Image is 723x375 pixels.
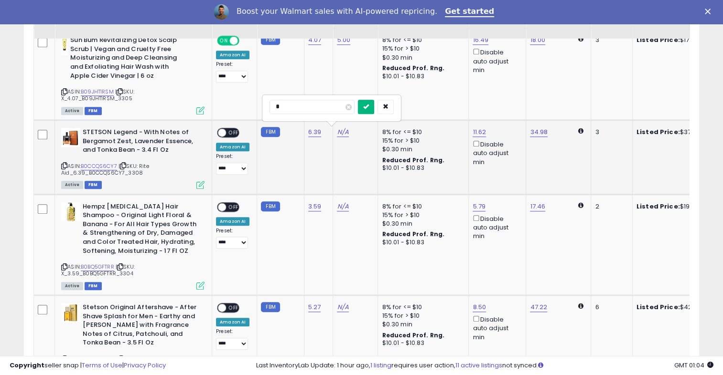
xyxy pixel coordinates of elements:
b: Listed Price: [637,202,680,211]
a: 6.39 [308,127,322,137]
div: 8% for <= $10 [382,303,461,312]
div: Fulfillment Cost [337,4,374,24]
b: Stetson Original Aftershave - After Shave Splash for Men - Earthy and [PERSON_NAME] with Fragranc... [83,303,199,350]
a: Get started [445,7,494,17]
div: $0.30 min [382,320,461,329]
small: FBM [261,201,280,211]
div: $10.01 - $10.83 [382,73,461,81]
span: FBM [85,181,102,189]
a: 5.00 [337,35,350,45]
a: 34.98 [530,127,548,137]
b: Sun Bum Revitalizing Detox Scalp Scrub | Vegan and Cruelty Free Moisturizing and Deep Cleansing a... [70,36,186,83]
span: OFF [226,129,241,137]
span: OFF [226,203,241,211]
div: $19.99 [637,202,716,211]
span: | SKU: Rite Aid_6.39_B0CCQS6CY7_3308 [61,162,149,177]
b: Reduced Prof. Rng. [382,64,444,72]
a: 5.27 [308,302,321,312]
span: FBM [85,107,102,115]
div: ASIN: [61,128,205,188]
div: Amazon AI [216,318,249,326]
div: $0.30 min [382,145,461,154]
div: 2 [595,202,625,211]
a: 11.62 [473,127,486,137]
div: Disable auto adjust min [473,47,518,74]
div: ASIN: [61,202,205,289]
img: 41iAJnePIsL._SL40_.jpg [61,202,80,221]
div: $10.01 - $10.83 [382,164,461,172]
span: All listings currently available for purchase on Amazon [61,107,83,115]
div: Boost your Walmart sales with AI-powered repricing. [237,7,437,16]
a: 11 active listings [455,361,502,370]
div: Last InventoryLab Update: 1 hour ago, requires user action, not synced. [256,361,713,370]
span: All listings currently available for purchase on Amazon [61,282,83,290]
div: 8% for <= $10 [382,36,461,44]
div: 15% for > $10 [382,211,461,219]
div: Disable auto adjust min [473,314,518,342]
div: Amazon AI [216,217,249,226]
i: Calculated using Dynamic Max Price. [578,36,583,42]
a: 4.07 [308,35,322,45]
a: B0CCQS6CY7 [81,162,117,170]
span: 2025-09-6 01:04 GMT [674,361,713,370]
strong: Copyright [10,361,44,370]
div: 6 [595,303,625,312]
a: Terms of Use [82,361,122,370]
div: 8% for <= $10 [382,202,461,211]
div: Fulfillable Quantity [595,4,628,24]
small: FBM [261,127,280,137]
b: Hempz [MEDICAL_DATA] Hair Shampoo - Original Light Floral & Banana - For All Hair Types Growth & ... [83,202,199,258]
div: Amazon AI [216,143,249,151]
a: 5.79 [473,202,486,211]
a: 8.50 [473,302,486,312]
span: All listings currently available for purchase on Amazon [61,181,83,189]
span: ON [218,37,230,45]
div: $10.01 - $10.83 [382,339,461,347]
a: 17.46 [530,202,545,211]
a: 1 listing [370,361,391,370]
a: 47.22 [530,302,547,312]
div: ASIN: [61,36,205,114]
div: $0.30 min [382,219,461,228]
a: B09JHT1RSM [81,88,114,96]
div: $10.01 - $10.83 [382,239,461,247]
a: 16.49 [473,35,488,45]
img: Profile image for Adrian [214,4,229,20]
b: Listed Price: [637,35,680,44]
div: seller snap | | [10,361,166,370]
img: 21de7hzYMRL._SL40_.jpg [61,36,68,55]
b: Reduced Prof. Rng. [382,331,444,339]
div: Preset: [216,328,249,350]
img: 41SPvyL5riL._SL40_.jpg [61,303,80,322]
div: 8% for <= $10 [382,128,461,136]
div: Preset: [216,153,249,175]
small: FBM [261,302,280,312]
div: 15% for > $10 [382,312,461,320]
small: FBM [261,35,280,45]
div: 15% for > $10 [382,136,461,145]
div: Preset: [216,61,249,83]
span: OFF [226,304,241,312]
div: $0.30 min [382,53,461,62]
div: Preset: [216,228,249,249]
span: OFF [238,37,253,45]
a: 3.59 [308,202,322,211]
b: Reduced Prof. Rng. [382,230,444,238]
div: Disable auto adjust min [473,213,518,241]
img: 41O+KwFIgQL._SL40_.jpg [61,128,80,147]
b: Reduced Prof. Rng. [382,156,444,164]
a: N/A [337,302,348,312]
a: Privacy Policy [124,361,166,370]
b: Listed Price: [637,302,680,312]
div: Amazon AI [216,51,249,59]
a: B0BQ5GFTRR [81,263,114,271]
a: N/A [337,127,348,137]
a: N/A [337,202,348,211]
div: $17.99 [637,36,716,44]
b: Listed Price: [637,127,680,136]
div: $42.93 [637,303,716,312]
span: | SKU: X_4.07_B09JHT1RSM_3305 [61,88,134,102]
span: FBM [85,282,102,290]
b: STETSON Legend - With Notes of Bergamot Zest, Lavender Essence, and Tonka Bean - 3.4 Fl Oz [83,128,199,157]
div: 3 [595,36,625,44]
